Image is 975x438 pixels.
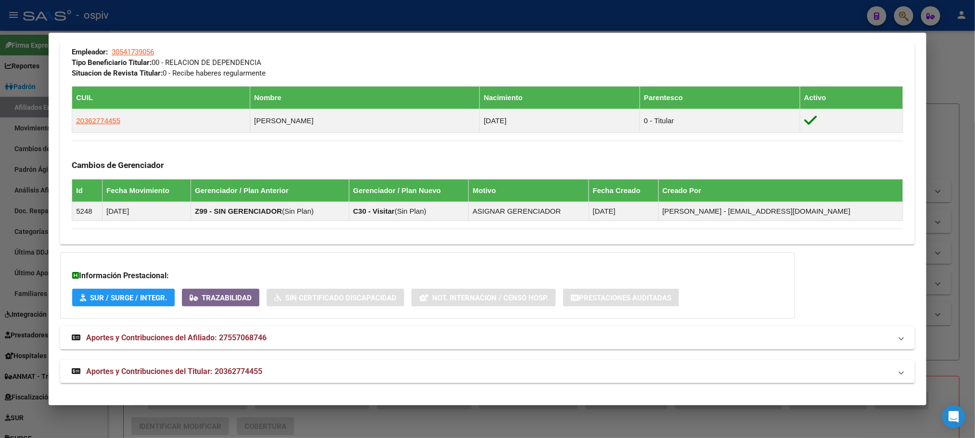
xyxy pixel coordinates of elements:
[397,207,424,215] span: Sin Plan
[640,109,800,132] td: 0 - Titular
[103,202,191,220] td: [DATE]
[72,289,175,307] button: SUR / SURGE / INTEGR.
[800,86,903,109] th: Activo
[202,294,252,302] span: Trazabilidad
[411,289,556,307] button: Not. Internacion / Censo Hosp.
[349,202,469,220] td: ( )
[72,86,250,109] th: CUIL
[432,294,548,302] span: Not. Internacion / Censo Hosp.
[86,367,262,376] span: Aportes y Contribuciones del Titular: 20362774455
[60,360,914,383] mat-expansion-panel-header: Aportes y Contribuciones del Titular: 20362774455
[86,333,267,342] span: Aportes y Contribuciones del Afiliado: 27557068746
[250,86,480,109] th: Nombre
[191,202,349,220] td: ( )
[182,289,259,307] button: Trazabilidad
[72,202,103,220] td: 5248
[72,69,266,77] span: 0 - Recibe haberes regularmente
[250,109,480,132] td: [PERSON_NAME]
[589,202,658,220] td: [DATE]
[60,326,914,349] mat-expansion-panel-header: Aportes y Contribuciones del Afiliado: 27557068746
[353,207,395,215] strong: C30 - Visitar
[480,109,640,132] td: [DATE]
[72,58,152,67] strong: Tipo Beneficiario Titular:
[469,179,589,202] th: Motivo
[285,294,397,302] span: Sin Certificado Discapacidad
[195,207,282,215] strong: Z99 - SIN GERENCIADOR
[579,294,671,302] span: Prestaciones Auditadas
[72,48,108,56] strong: Empleador:
[72,69,163,77] strong: Situacion de Revista Titular:
[112,48,154,56] span: 30541739056
[267,289,404,307] button: Sin Certificado Discapacidad
[72,270,783,282] h3: Información Prestacional:
[658,202,903,220] td: [PERSON_NAME] - [EMAIL_ADDRESS][DOMAIN_NAME]
[658,179,903,202] th: Creado Por
[72,37,154,46] span: 20362774455
[191,179,349,202] th: Gerenciador / Plan Anterior
[72,160,903,170] h3: Cambios de Gerenciador
[72,37,112,46] strong: CUIL Titular:
[589,179,658,202] th: Fecha Creado
[72,179,103,202] th: Id
[103,179,191,202] th: Fecha Movimiento
[76,116,120,125] span: 20362774455
[480,86,640,109] th: Nacimiento
[349,179,469,202] th: Gerenciador / Plan Nuevo
[90,294,167,302] span: SUR / SURGE / INTEGR.
[469,202,589,220] td: ASIGNAR GERENCIADOR
[284,207,311,215] span: Sin Plan
[72,58,261,67] span: 00 - RELACION DE DEPENDENCIA
[563,289,679,307] button: Prestaciones Auditadas
[640,86,800,109] th: Parentesco
[942,405,965,428] div: Open Intercom Messenger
